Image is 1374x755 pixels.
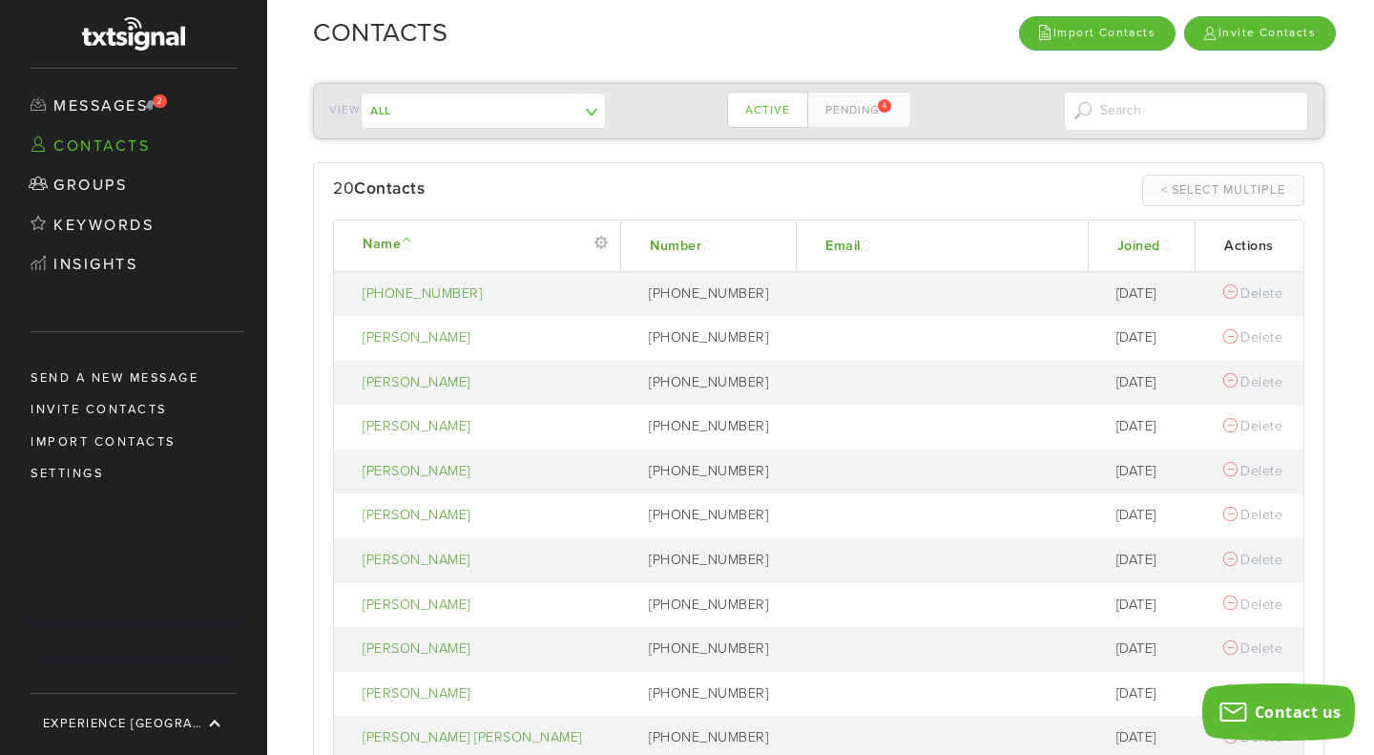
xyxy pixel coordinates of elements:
[1184,16,1336,50] a: Invite Contacts
[363,640,611,660] a: [PERSON_NAME]
[363,284,611,304] a: [PHONE_NUMBER]
[333,175,819,203] div: 20
[727,92,808,128] a: Active
[1142,175,1304,206] a: < Select Multiple
[1116,417,1186,437] div: [DATE]
[1223,463,1282,479] a: Delete
[1195,220,1303,272] th: Actions
[1117,238,1175,254] a: Joined
[1116,506,1186,526] div: [DATE]
[363,596,611,616] a: [PERSON_NAME]
[649,684,786,704] div: [PHONE_NUMBER]
[329,93,574,129] div: View
[1116,640,1186,660] div: [DATE]
[1223,285,1282,302] a: Delete
[363,236,415,252] a: Name
[1223,329,1282,346] a: Delete
[1223,552,1282,568] a: Delete
[1223,597,1282,613] a: Delete
[1116,596,1186,616] div: [DATE]
[363,417,611,437] a: [PERSON_NAME]
[1116,284,1186,304] div: [DATE]
[649,506,786,526] div: [PHONE_NUMBER]
[650,238,716,254] a: Number
[363,462,611,482] a: [PERSON_NAME]
[649,417,786,437] div: [PHONE_NUMBER]
[649,640,786,660] div: [PHONE_NUMBER]
[1223,374,1282,390] a: Delete
[825,238,875,254] a: Email
[363,684,611,704] a: [PERSON_NAME]
[1223,640,1282,657] a: Delete
[363,328,611,348] a: [PERSON_NAME]
[363,373,611,393] a: [PERSON_NAME]
[363,551,611,571] a: [PERSON_NAME]
[1116,551,1186,571] div: [DATE]
[649,328,786,348] div: [PHONE_NUMBER]
[807,92,911,128] a: Pending4
[1064,92,1309,131] input: Search
[1255,702,1342,723] span: Contact us
[649,462,786,482] div: [PHONE_NUMBER]
[1161,181,1285,199] div: < Select Multiple
[363,728,611,748] a: [PERSON_NAME] [PERSON_NAME]
[153,94,167,108] div: 2
[1202,683,1355,741] button: Contact us
[1116,328,1186,348] div: [DATE]
[1116,373,1186,393] div: [DATE]
[649,284,786,304] div: [PHONE_NUMBER]
[649,373,786,393] div: [PHONE_NUMBER]
[649,551,786,571] div: [PHONE_NUMBER]
[354,175,425,203] div: Contacts
[363,506,611,526] a: [PERSON_NAME]
[1116,684,1186,704] div: [DATE]
[1223,418,1282,434] a: Delete
[1116,462,1186,482] div: [DATE]
[1019,16,1176,50] a: Import Contacts
[649,728,786,748] div: [PHONE_NUMBER]
[1223,507,1282,523] a: Delete
[1116,728,1186,748] div: [DATE]
[649,596,786,616] div: [PHONE_NUMBER]
[878,99,891,113] div: 4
